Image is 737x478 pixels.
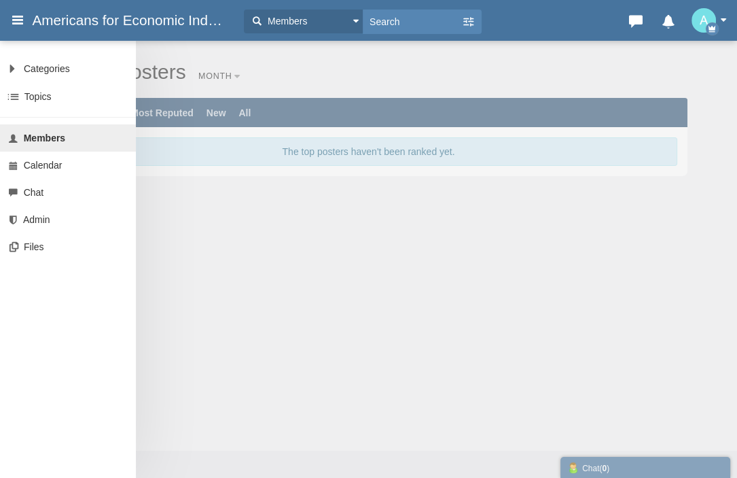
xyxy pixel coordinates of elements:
[24,241,44,252] span: Files
[32,12,237,29] span: Americans for Economic Independence
[264,14,307,29] span: Members
[24,133,65,143] span: Members
[24,160,62,171] span: Calendar
[24,63,70,74] span: Categories
[24,187,44,198] span: Chat
[691,8,716,33] img: 3roVU09UpbcxlgeqR2WvaznApp6oysJuLdu1fQvTX90t5VP1RFUWdstDEG044WjdylgfOlFOVGVht0JEu+OjALAfHy+JJKAAs...
[23,214,50,225] span: Admin
[244,10,363,33] button: Members
[32,8,237,33] a: Americans for Economic Independence
[363,10,461,33] input: Search
[24,91,52,102] span: Topics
